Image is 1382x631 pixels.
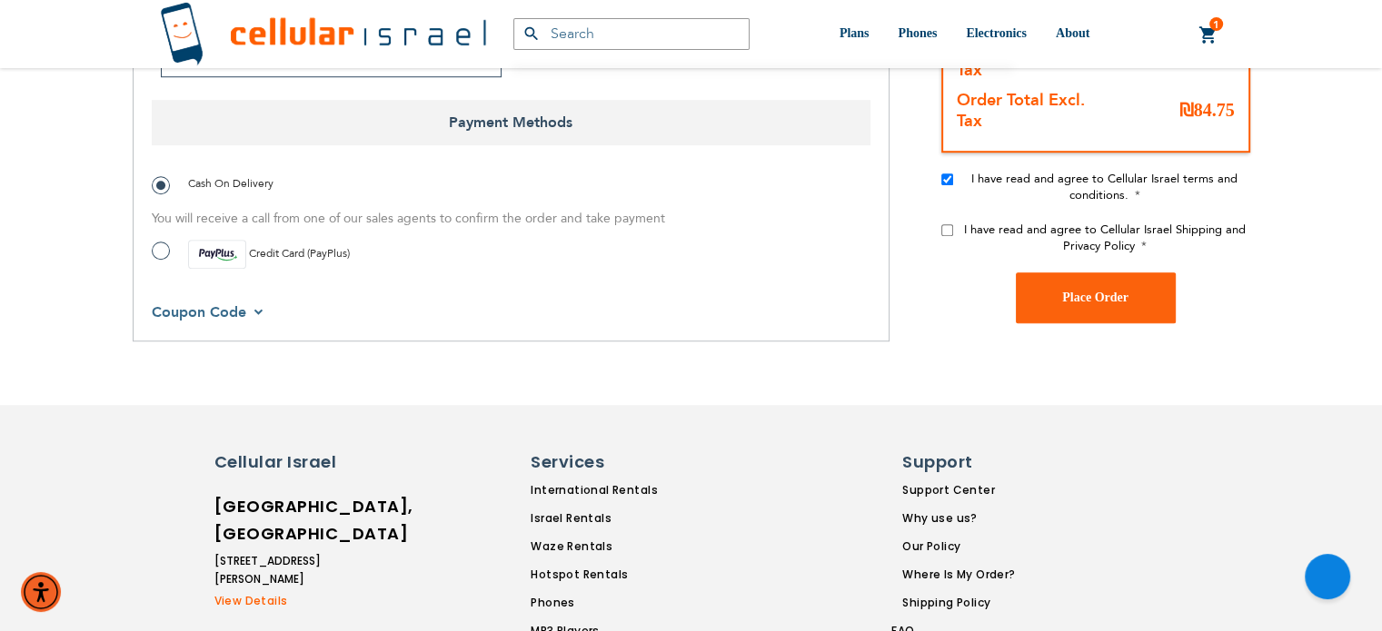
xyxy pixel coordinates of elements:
[531,567,755,583] a: Hotspot Rentals
[531,482,755,498] a: International Rentals
[214,450,373,474] h6: Cellular Israel
[214,493,373,547] h6: [GEOGRAPHIC_DATA], [GEOGRAPHIC_DATA]
[152,100,870,145] span: Payment Methods
[902,567,1015,583] a: Where Is My Order?
[1062,291,1128,304] span: Place Order
[840,26,870,40] span: Plans
[214,552,373,588] li: [STREET_ADDRESS][PERSON_NAME]
[902,510,1015,527] a: Why use us?
[1198,25,1218,46] a: 1
[188,240,246,269] img: payplus.svg
[21,572,61,612] div: Accessibility Menu
[902,595,1015,611] a: Shipping Policy
[188,176,273,191] span: Cash On Delivery
[902,450,1004,474] h6: Support
[957,89,1085,133] strong: Order Total Excl. Tax
[902,482,1015,498] a: Support Center
[971,171,1238,203] span: I have read and agree to Cellular Israel terms and conditions.
[898,26,937,40] span: Phones
[964,222,1246,254] span: I have read and agree to Cellular Israel Shipping and Privacy Policy
[152,208,870,231] p: You will receive a call from one of our sales agents to confirm the order and take payment
[1056,26,1089,40] span: About
[214,593,373,609] a: View Details
[531,510,755,527] a: Israel Rentals
[531,450,744,474] h6: Services
[531,538,755,555] a: Waze Rentals
[966,26,1027,40] span: Electronics
[249,246,350,261] span: Credit Card (PayPlus)
[1016,272,1176,323] button: Place Order
[152,302,246,322] span: Coupon Code
[513,18,750,50] input: Search
[1179,100,1235,120] span: ₪84.75
[531,595,755,611] a: Phones
[1213,17,1219,32] span: 1
[160,2,486,66] img: Cellular Israel Logo
[902,538,1015,555] a: Our Policy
